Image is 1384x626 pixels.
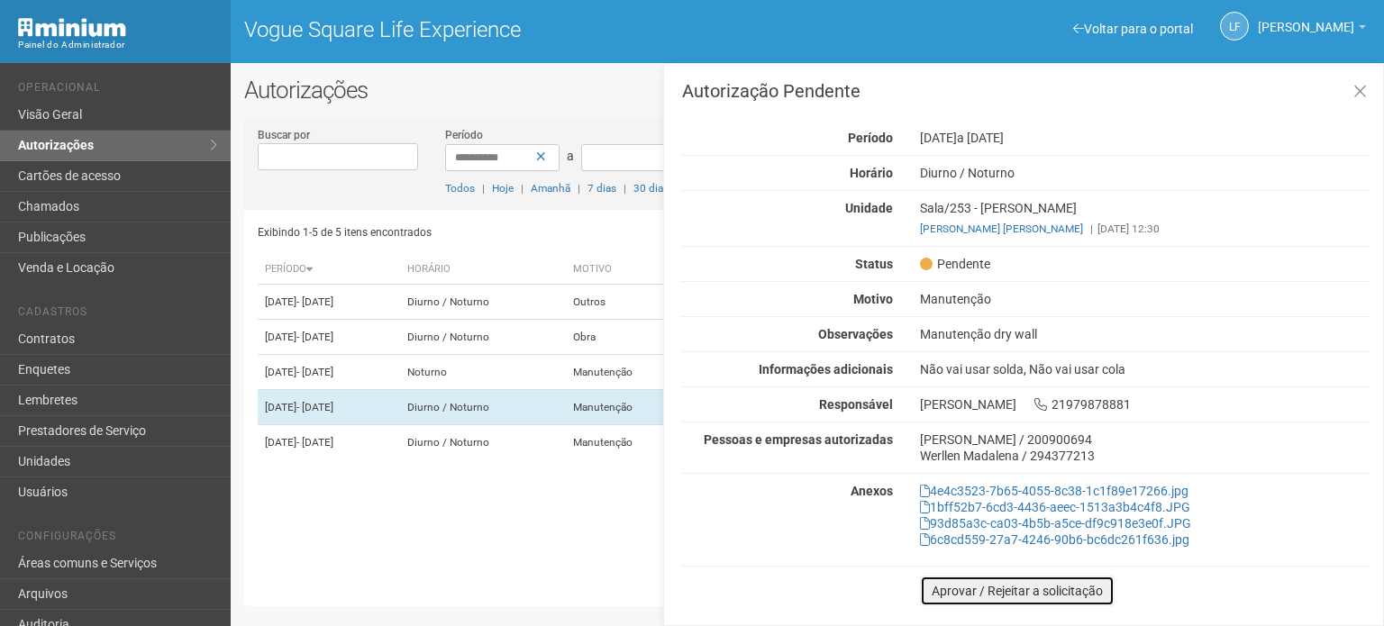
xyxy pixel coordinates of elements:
[445,182,475,195] a: Todos
[482,182,485,195] span: |
[296,366,333,378] span: - [DATE]
[400,285,566,320] td: Diurno / Noturno
[1090,222,1093,235] span: |
[920,448,1370,464] div: Werllen Madalena / 294377213
[400,320,566,355] td: Diurno / Noturno
[906,396,1383,413] div: [PERSON_NAME] 21979878881
[258,355,400,390] td: [DATE]
[957,131,1004,145] span: a [DATE]
[704,432,893,447] strong: Pessoas e empresas autorizadas
[633,182,669,195] a: 30 dias
[587,182,616,195] a: 7 dias
[1258,3,1354,34] span: Letícia Florim
[1073,22,1193,36] a: Voltar para o portal
[445,127,483,143] label: Período
[1220,12,1249,41] a: LF
[906,200,1383,237] div: Sala/253 - [PERSON_NAME]
[18,530,217,549] li: Configurações
[492,182,514,195] a: Hoje
[920,576,1115,606] button: Aprovar / Rejeitar a solicitação
[400,355,566,390] td: Noturno
[818,327,893,341] strong: Observações
[851,484,893,498] strong: Anexos
[400,255,566,285] th: Horário
[566,255,693,285] th: Motivo
[855,257,893,271] strong: Status
[850,166,893,180] strong: Horário
[624,182,626,195] span: |
[906,291,1383,307] div: Manutenção
[258,255,400,285] th: Período
[296,436,333,449] span: - [DATE]
[906,326,1383,342] div: Manutenção dry wall
[566,320,693,355] td: Obra
[521,182,524,195] span: |
[920,516,1191,531] a: 93d85a3c-ca03-4b5b-a5ce-df9c918e3e0f.JPG
[566,285,693,320] td: Outros
[848,131,893,145] strong: Período
[920,500,1190,514] a: 1bff52b7-6cd3-4436-aeec-1513a3b4c4f8.JPG
[566,355,693,390] td: Manutenção
[258,285,400,320] td: [DATE]
[906,361,1383,377] div: Não vai usar solda, Não vai usar cola
[920,532,1189,547] a: 6c8cd559-27a7-4246-90b6-bc6dc261f636.jpg
[400,425,566,460] td: Diurno / Noturno
[18,18,126,37] img: Minium
[400,390,566,425] td: Diurno / Noturno
[682,82,1370,100] h3: Autorização Pendente
[244,18,794,41] h1: Vogue Square Life Experience
[920,256,990,272] span: Pendente
[258,219,802,246] div: Exibindo 1-5 de 5 itens encontrados
[531,182,570,195] a: Amanhã
[566,425,693,460] td: Manutenção
[1258,23,1366,37] a: [PERSON_NAME]
[819,397,893,412] strong: Responsável
[566,390,693,425] td: Manutenção
[258,425,400,460] td: [DATE]
[759,362,893,377] strong: Informações adicionais
[18,81,217,100] li: Operacional
[244,77,1370,104] h2: Autorizações
[296,331,333,343] span: - [DATE]
[18,305,217,324] li: Cadastros
[18,37,217,53] div: Painel do Administrador
[296,295,333,308] span: - [DATE]
[920,431,1370,448] div: [PERSON_NAME] / 200900694
[920,221,1370,237] div: [DATE] 12:30
[258,390,400,425] td: [DATE]
[578,182,580,195] span: |
[920,484,1188,498] a: 4e4c3523-7b65-4055-8c38-1c1f89e17266.jpg
[920,222,1083,235] a: [PERSON_NAME] [PERSON_NAME]
[258,127,310,143] label: Buscar por
[845,201,893,215] strong: Unidade
[906,165,1383,181] div: Diurno / Noturno
[258,320,400,355] td: [DATE]
[567,149,574,163] span: a
[853,292,893,306] strong: Motivo
[906,130,1383,146] div: [DATE]
[296,401,333,413] span: - [DATE]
